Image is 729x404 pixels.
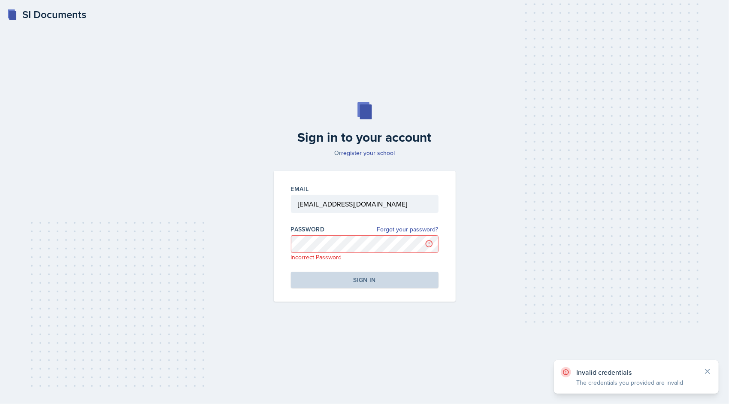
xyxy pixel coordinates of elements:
input: Email [291,195,439,213]
label: Password [291,225,325,234]
label: Email [291,185,309,193]
a: Forgot your password? [377,225,439,234]
p: Invalid credentials [576,368,696,377]
a: register your school [341,149,395,157]
div: Sign in [353,276,375,284]
a: SI Documents [7,7,86,22]
button: Sign in [291,272,439,288]
p: Or [269,149,461,157]
p: The credentials you provided are invalid [576,378,696,387]
h2: Sign in to your account [269,130,461,145]
p: Incorrect Password [291,253,439,261]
